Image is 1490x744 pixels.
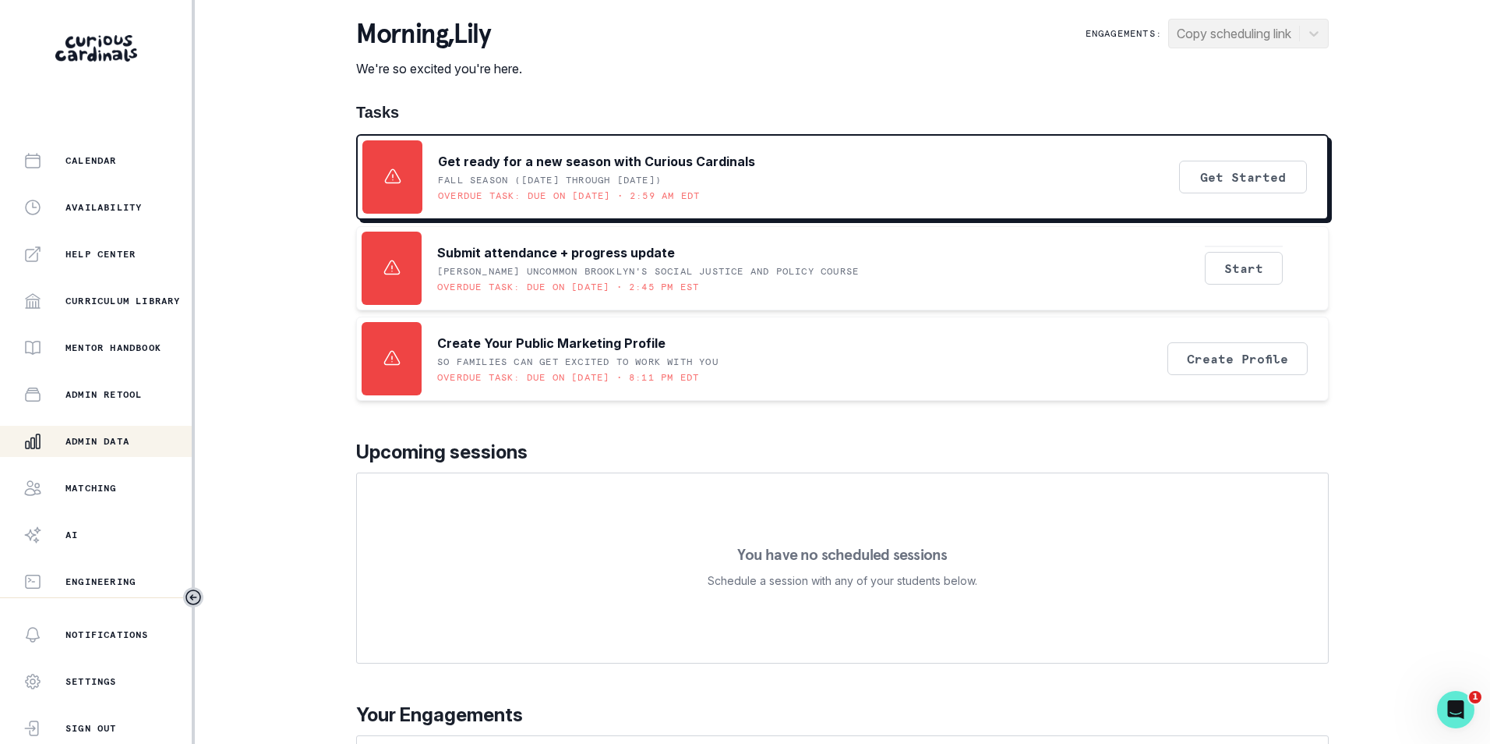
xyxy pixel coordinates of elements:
button: Toggle sidebar [183,587,203,608]
button: Create Profile [1167,342,1308,375]
p: Availability [65,201,142,214]
p: AI [65,529,78,541]
img: Curious Cardinals Logo [55,35,137,62]
p: Schedule a session with any of your students below. [708,572,977,590]
p: Matching [65,482,117,494]
p: You have no scheduled sessions [737,547,947,562]
p: Help Center [65,248,136,260]
iframe: Intercom live chat [1437,691,1474,728]
p: Notifications [65,629,149,641]
span: 1 [1469,691,1481,703]
p: Curriculum Library [65,295,181,307]
h1: Tasks [356,103,1329,122]
p: Engineering [65,576,136,588]
p: Admin Data [65,435,129,448]
p: Your Engagements [356,701,1329,729]
p: Create Your Public Marketing Profile [437,334,666,353]
button: Start [1205,252,1283,285]
p: Admin Retool [65,388,142,401]
button: Get Started [1179,161,1307,193]
p: Overdue task: Due on [DATE] • 2:59 AM EDT [438,190,700,202]
p: Get ready for a new season with Curious Cardinals [438,152,755,171]
p: Overdue task: Due on [DATE] • 8:11 PM EDT [437,371,699,384]
p: [PERSON_NAME] UNCOMMON Brooklyn's Social Justice and Policy Course [437,265,859,278]
p: We're so excited you're here. [356,59,522,78]
p: Overdue task: Due on [DATE] • 2:45 PM EST [437,281,699,293]
p: Mentor Handbook [65,342,161,354]
p: Engagements: [1086,27,1162,40]
p: Submit attendance + progress update [437,243,675,262]
p: morning , Lily [356,19,522,50]
p: Upcoming sessions [356,438,1329,466]
p: Settings [65,675,117,688]
p: Fall Season ([DATE] through [DATE]) [438,174,662,186]
p: Calendar [65,154,117,167]
p: Sign Out [65,722,117,735]
p: SO FAMILIES CAN GET EXCITED TO WORK WITH YOU [437,356,719,368]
